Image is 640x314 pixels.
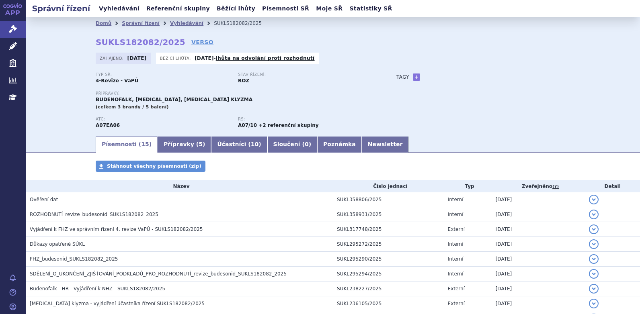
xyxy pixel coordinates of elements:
[96,78,138,84] strong: 4-Revize - VaPÚ
[492,237,585,252] td: [DATE]
[492,252,585,267] td: [DATE]
[448,197,464,202] span: Interní
[448,256,464,262] span: Interní
[96,37,185,47] strong: SUKLS182082/2025
[305,141,309,147] span: 0
[96,161,205,172] a: Stáhnout všechny písemnosti (zip)
[317,137,362,153] a: Poznámka
[211,137,267,153] a: Účastníci (10)
[589,254,599,264] button: detail
[589,224,599,234] button: detail
[195,55,315,61] p: -
[258,122,318,128] strong: +2 referenční skupiny
[96,20,111,26] a: Domů
[251,141,258,147] span: 10
[214,3,258,14] a: Běžící lhůty
[214,17,272,29] li: SUKLS182082/2025
[96,104,169,110] span: (celkem 3 brandy / 5 balení)
[30,301,205,306] span: Entocort klyzma - vyjádření účastníka řízení SUKLS182082/2025
[26,180,333,192] th: Název
[492,281,585,296] td: [DATE]
[96,122,120,128] strong: BUDESONID
[347,3,394,14] a: Statistiky SŘ
[492,296,585,311] td: [DATE]
[238,72,372,77] p: Stav řízení:
[448,301,465,306] span: Externí
[238,122,257,128] strong: budesonid pro terapii ulcerózní kolitidy
[333,281,444,296] td: SUKL238227/2025
[448,271,464,277] span: Interní
[444,180,492,192] th: Typ
[30,271,287,277] span: SDĚLENÍ_O_UKONČENÍ_ZJIŠŤOVÁNÍ_PODKLADŮ_PRO_ROZHODNUTÍ_revize_budesonid_SUKLS182082_2025
[158,137,211,153] a: Přípravky (5)
[122,20,160,26] a: Správní řízení
[589,239,599,249] button: detail
[96,91,380,96] p: Přípravky:
[492,180,585,192] th: Zveřejněno
[30,286,165,292] span: Budenofalk - HR - Vyjádření k NHZ - SUKLS182082/2025
[96,97,252,102] span: BUDENOFALK, [MEDICAL_DATA], [MEDICAL_DATA] KLYZMA
[492,207,585,222] td: [DATE]
[448,212,464,217] span: Interní
[195,55,214,61] strong: [DATE]
[589,269,599,279] button: detail
[396,72,409,82] h3: Tagy
[492,222,585,237] td: [DATE]
[170,20,203,26] a: Vyhledávání
[141,141,149,147] span: 15
[107,163,201,169] span: Stáhnout všechny písemnosti (zip)
[333,192,444,207] td: SUKL358806/2025
[589,299,599,308] button: detail
[589,195,599,204] button: detail
[448,226,465,232] span: Externí
[333,252,444,267] td: SUKL295290/2025
[96,117,230,122] p: ATC:
[362,137,409,153] a: Newsletter
[333,296,444,311] td: SUKL236105/2025
[96,137,158,153] a: Písemnosti (15)
[333,267,444,281] td: SUKL295294/2025
[191,38,213,46] a: VERSO
[492,267,585,281] td: [DATE]
[30,256,118,262] span: FHZ_budesonid_SUKLS182082_2025
[30,212,158,217] span: ROZHODNUTÍ_revize_budesonid_SUKLS182082_2025
[552,184,559,190] abbr: (?)
[333,237,444,252] td: SUKL295272/2025
[26,3,96,14] h2: Správní řízení
[144,3,212,14] a: Referenční skupiny
[216,55,315,61] a: lhůta na odvolání proti rozhodnutí
[260,3,312,14] a: Písemnosti SŘ
[589,210,599,219] button: detail
[589,284,599,294] button: detail
[100,55,125,61] span: Zahájeno:
[333,180,444,192] th: Číslo jednací
[333,207,444,222] td: SUKL358931/2025
[238,117,372,122] p: RS:
[492,192,585,207] td: [DATE]
[96,3,142,14] a: Vyhledávání
[96,72,230,77] p: Typ SŘ:
[127,55,147,61] strong: [DATE]
[238,78,249,84] strong: ROZ
[585,180,640,192] th: Detail
[413,73,420,81] a: +
[160,55,193,61] span: Běžící lhůta:
[30,226,203,232] span: Vyjádření k FHZ ve správním řízení 4. revize VaPÚ - SUKLS182082/2025
[199,141,203,147] span: 5
[448,286,465,292] span: Externí
[333,222,444,237] td: SUKL317748/2025
[30,197,58,202] span: Ověření dat
[448,241,464,247] span: Interní
[267,137,317,153] a: Sloučení (0)
[30,241,85,247] span: Důkazy opatřené SÚKL
[314,3,345,14] a: Moje SŘ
